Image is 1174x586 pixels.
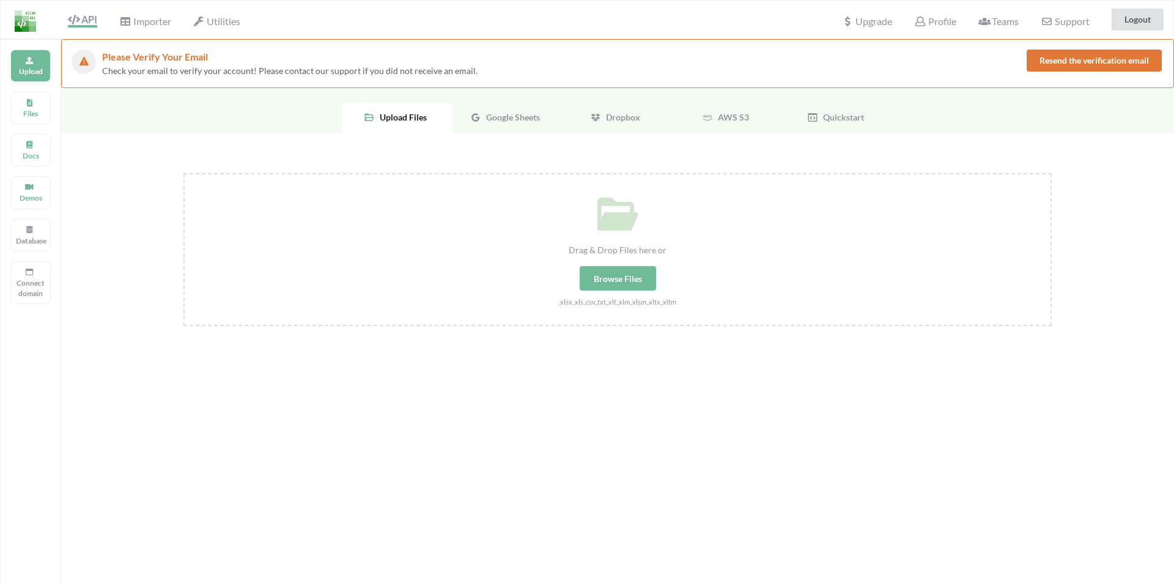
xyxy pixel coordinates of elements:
span: Google Sheets [481,112,540,122]
span: Please Verify Your Email [102,51,208,62]
span: Utilities [193,15,240,27]
p: Demos [16,193,45,203]
span: Upload Files [375,112,427,122]
span: Upgrade [842,17,892,26]
span: Support [1041,17,1089,26]
small: .xlsx,.xls,.csv,.txt,.xlt,.xlm,.xlsm,.xltx,.xltm [559,298,676,306]
span: API [68,13,97,25]
button: Logout [1112,9,1164,31]
div: Drag & Drop Files here or [185,243,1050,256]
p: Upload [16,66,45,76]
span: AWS S3 [713,112,749,122]
span: Dropbox [601,112,640,122]
span: Quickstart [818,112,864,122]
p: Files [16,108,45,119]
p: Connect domain [16,278,45,299]
span: Profile [914,15,956,27]
img: LogoIcon.png [15,10,36,32]
span: Check your email to verify your account! Please contact our support if you did not receive an email. [102,65,478,76]
p: Docs [16,150,45,161]
span: Teams [978,15,1019,27]
div: Browse Files [580,266,656,291]
p: Database [16,236,45,246]
button: Resend the verification email [1027,50,1162,72]
span: Importer [119,15,171,27]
